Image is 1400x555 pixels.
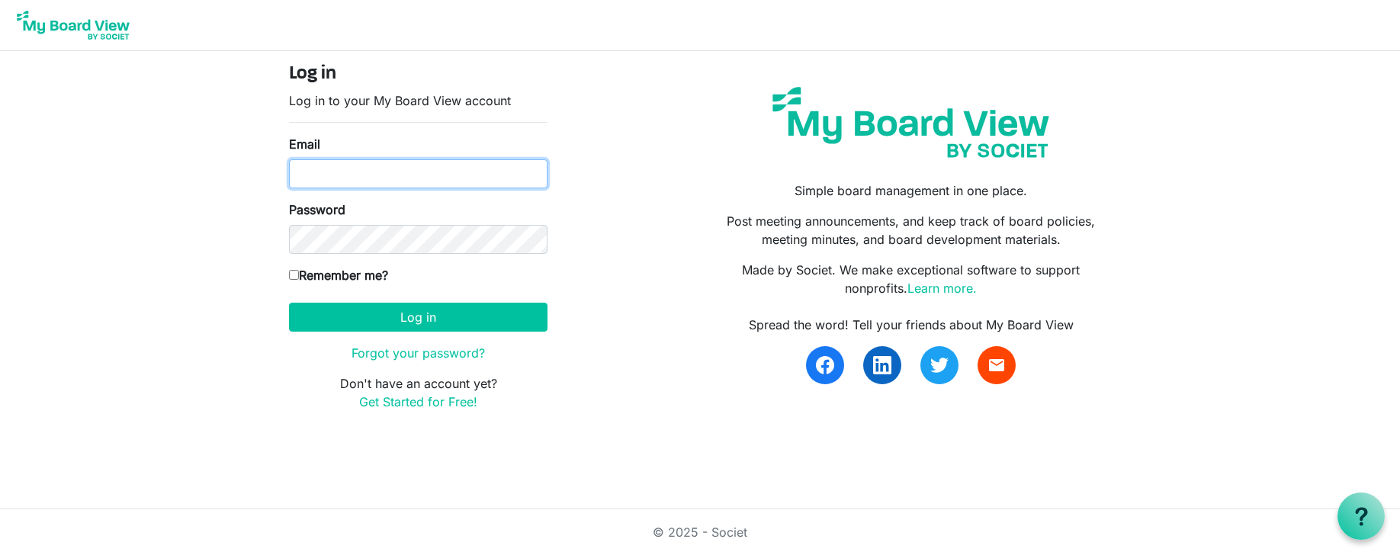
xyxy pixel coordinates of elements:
p: Made by Societ. We make exceptional software to support nonprofits. [711,261,1111,297]
p: Post meeting announcements, and keep track of board policies, meeting minutes, and board developm... [711,212,1111,249]
button: Log in [289,303,547,332]
label: Remember me? [289,266,388,284]
img: twitter.svg [930,356,949,374]
input: Remember me? [289,270,299,280]
a: Learn more. [907,281,977,296]
a: © 2025 - Societ [653,525,747,540]
span: email [987,356,1006,374]
label: Password [289,201,345,219]
div: Spread the word! Tell your friends about My Board View [711,316,1111,334]
label: Email [289,135,320,153]
p: Simple board management in one place. [711,181,1111,200]
img: my-board-view-societ.svg [761,75,1061,169]
a: Get Started for Free! [359,394,477,409]
p: Log in to your My Board View account [289,91,547,110]
img: facebook.svg [816,356,834,374]
h4: Log in [289,63,547,85]
img: My Board View Logo [12,6,134,44]
p: Don't have an account yet? [289,374,547,411]
img: linkedin.svg [873,356,891,374]
a: email [978,346,1016,384]
a: Forgot your password? [352,345,485,361]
